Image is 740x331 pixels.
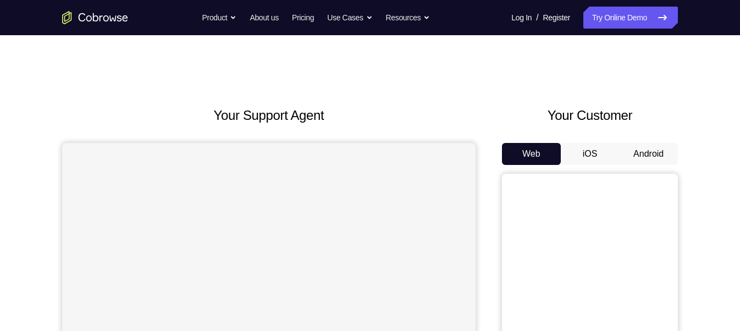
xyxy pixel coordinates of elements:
[62,11,128,24] a: Go to the home page
[292,7,314,29] a: Pricing
[62,106,476,125] h2: Your Support Agent
[502,143,561,165] button: Web
[543,7,570,29] a: Register
[619,143,678,165] button: Android
[511,7,532,29] a: Log In
[583,7,678,29] a: Try Online Demo
[386,7,430,29] button: Resources
[327,7,372,29] button: Use Cases
[502,106,678,125] h2: Your Customer
[250,7,278,29] a: About us
[561,143,620,165] button: iOS
[202,7,237,29] button: Product
[536,11,538,24] span: /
